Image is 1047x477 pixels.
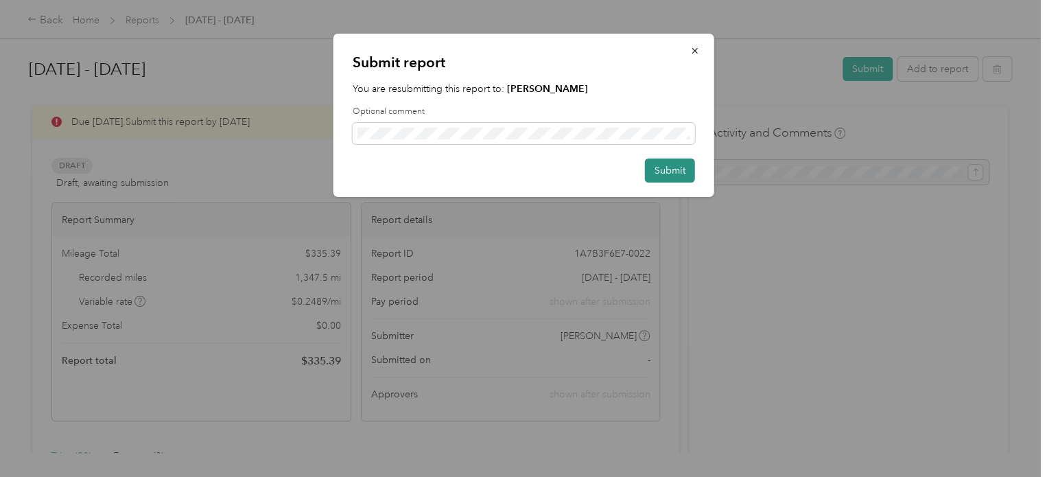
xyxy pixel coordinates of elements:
[353,106,695,118] label: Optional comment
[645,159,695,183] button: Submit
[353,53,695,72] p: Submit report
[507,83,588,95] strong: [PERSON_NAME]
[353,82,695,96] p: You are resubmitting this report to:
[970,400,1047,477] iframe: Everlance-gr Chat Button Frame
